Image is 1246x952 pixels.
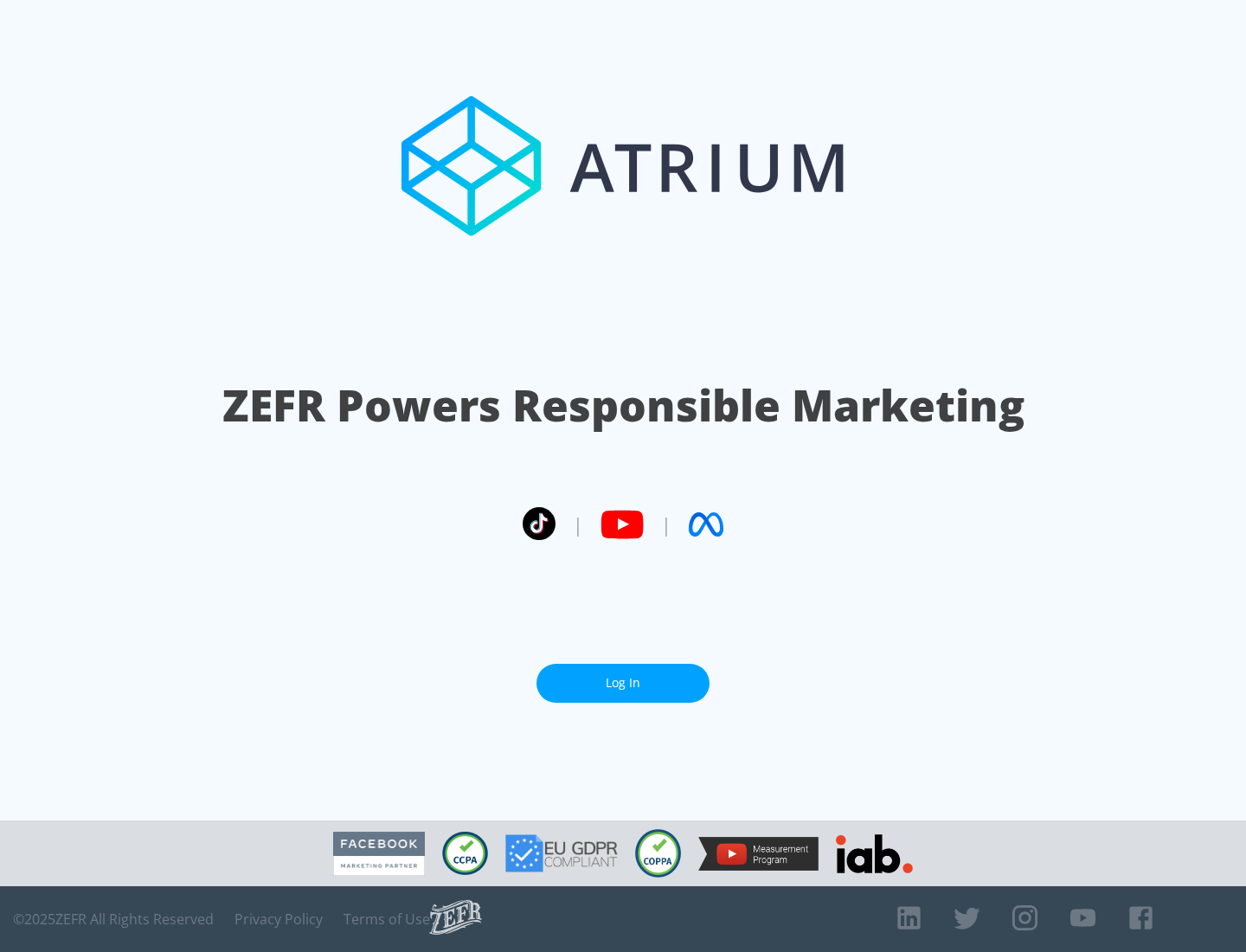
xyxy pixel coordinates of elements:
a: Terms of Use [344,910,430,928]
span: | [573,511,583,537]
img: Facebook Marketing Partner [333,832,425,876]
img: GDPR Compliant [505,834,618,872]
span: © 2025 ZEFR All Rights Reserved [13,910,214,928]
img: IAB [836,834,913,873]
a: Privacy Policy [234,910,323,928]
a: Log In [536,664,710,703]
img: YouTube Measurement Program [698,837,819,871]
span: | [661,511,671,537]
img: COPPA Compliant [635,829,681,878]
img: CCPA Compliant [442,832,488,875]
h1: ZEFR Powers Responsible Marketing [222,376,1024,435]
